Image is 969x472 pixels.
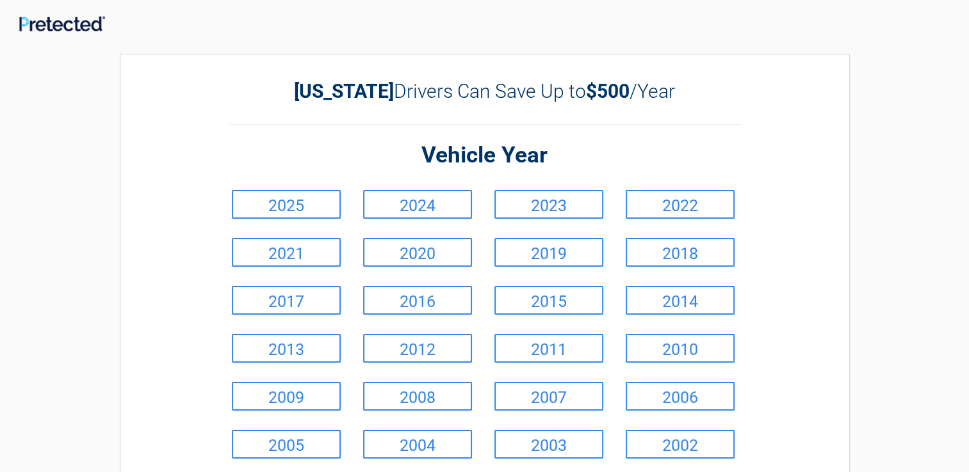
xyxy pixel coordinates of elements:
a: 2023 [494,190,603,219]
a: 2019 [494,238,603,267]
a: 2016 [363,286,472,315]
a: 2021 [232,238,341,267]
b: $500 [586,80,630,102]
a: 2007 [494,382,603,411]
a: 2004 [363,430,472,459]
a: 2002 [626,430,735,459]
a: 2014 [626,286,735,315]
a: 2006 [626,382,735,411]
a: 2018 [626,238,735,267]
h2: Vehicle Year [229,141,741,171]
a: 2010 [626,334,735,363]
a: 2025 [232,190,341,219]
h2: Drivers Can Save Up to /Year [229,80,741,102]
b: [US_STATE] [294,80,394,102]
a: 2012 [363,334,472,363]
a: 2017 [232,286,341,315]
a: 2013 [232,334,341,363]
a: 2022 [626,190,735,219]
a: 2003 [494,430,603,459]
a: 2011 [494,334,603,363]
a: 2008 [363,382,472,411]
img: Main Logo [19,16,105,31]
a: 2020 [363,238,472,267]
a: 2015 [494,286,603,315]
a: 2005 [232,430,341,459]
a: 2024 [363,190,472,219]
a: 2009 [232,382,341,411]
